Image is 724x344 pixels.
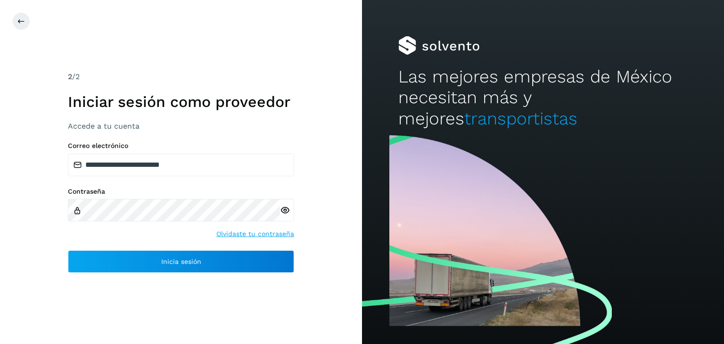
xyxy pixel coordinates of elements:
[68,188,294,196] label: Contraseña
[68,93,294,111] h1: Iniciar sesión como proveedor
[68,142,294,150] label: Correo electrónico
[68,250,294,273] button: Inicia sesión
[216,229,294,239] a: Olvidaste tu contraseña
[68,71,294,82] div: /2
[68,72,72,81] span: 2
[68,122,294,131] h3: Accede a tu cuenta
[398,66,688,129] h2: Las mejores empresas de México necesitan más y mejores
[161,258,201,265] span: Inicia sesión
[464,108,577,129] span: transportistas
